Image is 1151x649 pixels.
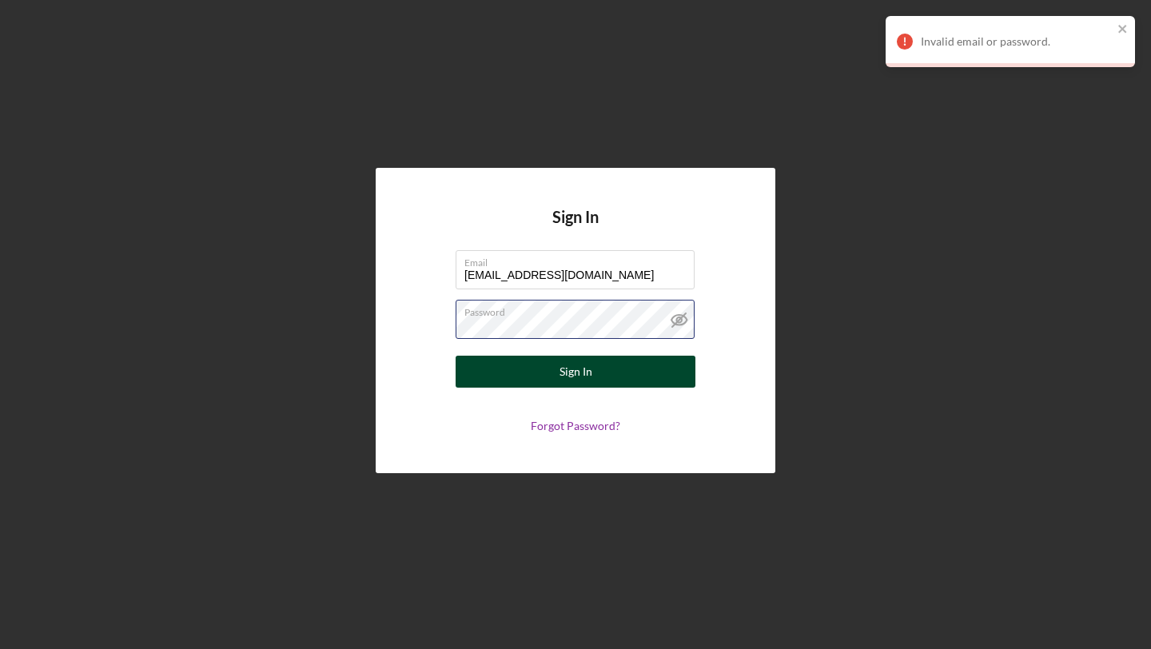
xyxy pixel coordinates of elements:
[456,356,695,388] button: Sign In
[531,419,620,432] a: Forgot Password?
[1117,22,1129,38] button: close
[464,301,695,318] label: Password
[464,251,695,269] label: Email
[560,356,592,388] div: Sign In
[921,35,1113,48] div: Invalid email or password.
[552,208,599,250] h4: Sign In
